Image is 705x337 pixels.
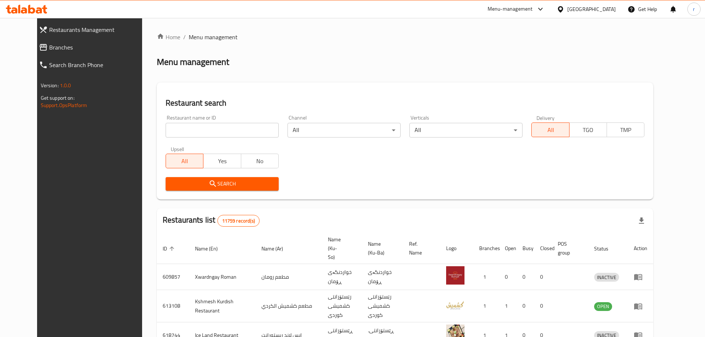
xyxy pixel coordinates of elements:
[195,244,227,253] span: Name (En)
[241,154,279,168] button: No
[217,215,260,227] div: Total records count
[203,154,241,168] button: Yes
[60,81,71,90] span: 1.0.0
[157,56,229,68] h2: Menu management
[171,146,184,151] label: Upsell
[594,244,618,253] span: Status
[594,273,619,282] span: INACTIVE
[166,98,644,109] h2: Restaurant search
[607,122,644,137] button: TMP
[256,290,322,322] td: مطعم كشميش الكردي
[409,239,431,257] span: Ref. Name
[49,25,149,34] span: Restaurants Management
[163,244,177,253] span: ID
[362,264,403,290] td: خواردنگەی ڕۆمان
[157,264,189,290] td: 609857
[41,100,87,110] a: Support.OpsPlatform
[488,5,533,14] div: Menu-management
[322,264,362,290] td: خواردنگەی ڕۆمان
[171,179,273,188] span: Search
[362,290,403,322] td: رێستۆرانتی کشمیشى كوردى
[189,33,238,41] span: Menu management
[166,123,279,138] input: Search for restaurant name or ID..
[534,264,552,290] td: 0
[499,233,517,264] th: Open
[440,233,473,264] th: Logo
[610,125,641,135] span: TMP
[572,125,604,135] span: TGO
[536,115,555,120] label: Delivery
[473,233,499,264] th: Branches
[634,302,647,311] div: Menu
[446,266,464,285] img: Xwardngay Roman
[49,61,149,69] span: Search Branch Phone
[473,290,499,322] td: 1
[517,233,534,264] th: Busy
[189,290,256,322] td: Kshmesh Kurdish Restaurant
[218,217,259,224] span: 11759 record(s)
[157,33,653,41] nav: breadcrumb
[634,272,647,281] div: Menu
[33,21,155,39] a: Restaurants Management
[368,239,394,257] span: Name (Ku-Ba)
[328,235,353,261] span: Name (Ku-So)
[499,290,517,322] td: 1
[633,212,650,230] div: Export file
[183,33,186,41] li: /
[499,264,517,290] td: 0
[206,156,238,166] span: Yes
[41,81,59,90] span: Version:
[157,290,189,322] td: 613108
[49,43,149,52] span: Branches
[531,122,569,137] button: All
[166,154,203,168] button: All
[569,122,607,137] button: TGO
[244,156,276,166] span: No
[288,123,401,138] div: All
[163,215,260,227] h2: Restaurants list
[322,290,362,322] td: رێستۆرانتی کشمیشى كوردى
[446,296,464,314] img: Kshmesh Kurdish Restaurant
[157,33,180,41] a: Home
[567,5,616,13] div: [GEOGRAPHIC_DATA]
[473,264,499,290] td: 1
[261,244,293,253] span: Name (Ar)
[33,56,155,74] a: Search Branch Phone
[33,39,155,56] a: Branches
[534,233,552,264] th: Closed
[41,93,75,103] span: Get support on:
[693,5,695,13] span: r
[517,290,534,322] td: 0
[169,156,200,166] span: All
[594,302,612,311] span: OPEN
[534,290,552,322] td: 0
[409,123,523,138] div: All
[256,264,322,290] td: مطعم رومان
[535,125,566,135] span: All
[189,264,256,290] td: Xwardngay Roman
[517,264,534,290] td: 0
[558,239,579,257] span: POS group
[628,233,653,264] th: Action
[166,177,279,191] button: Search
